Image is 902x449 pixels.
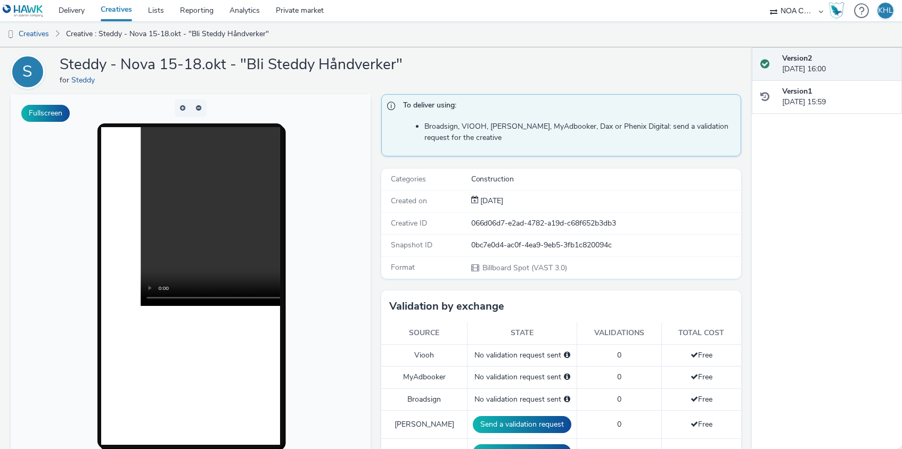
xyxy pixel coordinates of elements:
a: Hawk Academy [829,2,849,19]
div: Please select a deal below and click on Send to send a validation request to Broadsign. [564,394,570,405]
td: Viooh [381,344,468,366]
a: S [11,66,49,77]
span: 0 [617,419,621,429]
span: Free [691,372,712,382]
img: Hawk Academy [829,2,844,19]
td: [PERSON_NAME] [381,411,468,439]
th: Validations [577,322,662,344]
th: State [468,322,577,344]
a: Creative : Steddy - Nova 15-18.okt - "Bli Steddy Håndverker" [61,21,274,47]
div: [DATE] 15:59 [782,86,893,108]
span: Free [691,394,712,404]
img: dooh [5,29,16,40]
div: KHL [878,3,893,19]
div: S [23,57,33,87]
span: Billboard Spot (VAST 3.0) [482,263,568,273]
button: Send a validation request [473,416,571,433]
a: Steddy [71,75,99,85]
span: Created on [391,196,427,206]
span: Free [691,350,712,360]
span: Snapshot ID [391,240,432,250]
span: 0 [617,372,621,382]
strong: Version 1 [782,86,812,96]
div: 0bc7e0d4-ac0f-4ea9-9eb5-3fb1c820094c [471,240,740,251]
span: To deliver using: [403,100,730,114]
td: Broadsign [381,388,468,410]
span: Format [391,262,415,272]
button: Fullscreen [21,105,70,122]
span: for [60,75,71,85]
th: Source [381,322,468,344]
span: 0 [617,350,621,360]
span: [DATE] [479,196,504,206]
h3: Validation by exchange [389,298,504,314]
div: Creation 09 October 2025, 15:59 [479,196,504,206]
strong: Version 2 [782,53,812,63]
img: undefined Logo [3,4,44,18]
div: Please select a deal below and click on Send to send a validation request to MyAdbooker. [564,372,570,383]
div: [DATE] 16:00 [782,53,893,75]
td: MyAdbooker [381,367,468,388]
div: No validation request sent [473,350,571,361]
div: Construction [471,174,740,185]
div: No validation request sent [473,394,571,405]
th: Total cost [662,322,741,344]
div: No validation request sent [473,372,571,383]
span: Free [691,419,712,429]
div: Please select a deal below and click on Send to send a validation request to Viooh. [564,350,570,361]
div: 066d06d7-e2ad-4782-a19d-c68f652b3db3 [471,218,740,229]
li: Broadsign, VIOOH, [PERSON_NAME], MyAdbooker, Dax or Phenix Digital: send a validation request for... [424,121,735,143]
span: 0 [617,394,621,404]
span: Categories [391,174,426,184]
span: Creative ID [391,218,427,228]
h1: Steddy - Nova 15-18.okt - "Bli Steddy Håndverker" [60,55,403,75]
